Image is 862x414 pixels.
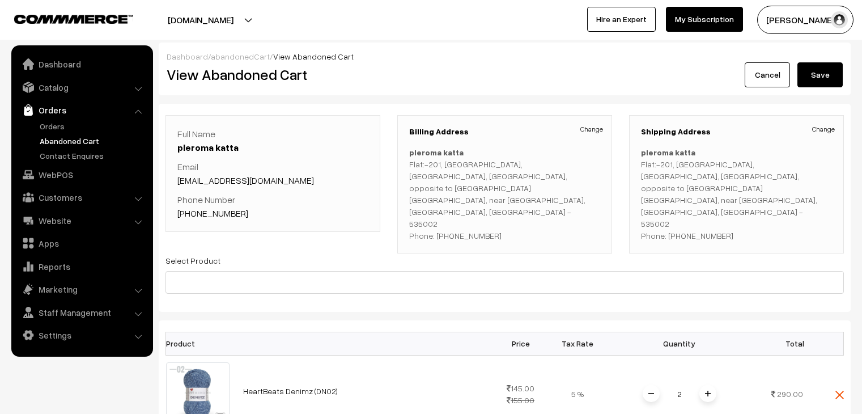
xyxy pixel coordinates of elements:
a: pleroma katta [177,142,239,153]
a: COMMMERCE [14,11,113,25]
p: Full Name [177,127,368,154]
a: Settings [14,325,149,345]
a: My Subscription [666,7,743,32]
a: Abandoned Cart [37,135,149,147]
a: [EMAIL_ADDRESS][DOMAIN_NAME] [177,175,314,186]
strike: 155.00 [507,395,534,405]
p: Flat:-201, [GEOGRAPHIC_DATA], [GEOGRAPHIC_DATA], [GEOGRAPHIC_DATA], opposite to [GEOGRAPHIC_DATA]... [409,146,600,242]
p: Flat:-201, [GEOGRAPHIC_DATA], [GEOGRAPHIC_DATA], [GEOGRAPHIC_DATA], opposite to [GEOGRAPHIC_DATA]... [641,146,832,242]
h3: Shipping Address [641,127,832,137]
img: COMMMERCE [14,15,133,23]
th: Product [166,332,236,355]
a: HeartBeats Denimz (DN02) [243,386,338,396]
p: Phone Number [177,193,368,220]
a: Contact Enquires [37,150,149,162]
a: Cancel [745,62,790,87]
th: Quantity [606,332,753,355]
span: 290.00 [777,389,803,399]
th: Total [753,332,810,355]
b: pleroma katta [409,147,464,157]
img: user [831,11,848,28]
button: [DOMAIN_NAME] [128,6,273,34]
a: Dashboard [14,54,149,74]
img: plusI [705,391,711,396]
a: Marketing [14,279,149,299]
h3: Billing Address [409,127,600,137]
a: Reports [14,256,149,277]
span: View Abandoned Cart [273,52,354,61]
a: Change [580,124,603,134]
h2: View Abandoned Cart [167,66,496,83]
a: Catalog [14,77,149,98]
b: pleroma katta [641,147,695,157]
img: close [835,391,844,399]
a: Hire an Expert [587,7,656,32]
a: Customers [14,187,149,208]
div: / / [167,50,843,62]
th: Tax Rate [549,332,606,355]
button: Save [797,62,843,87]
a: abandonedCart [211,52,270,61]
a: [PHONE_NUMBER] [177,208,248,219]
span: 5 % [571,389,584,399]
button: [PERSON_NAME]… [757,6,853,34]
a: WebPOS [14,164,149,185]
p: Email [177,160,368,187]
a: Website [14,210,149,231]
img: minus [648,391,654,396]
a: Orders [14,100,149,120]
a: Change [812,124,835,134]
a: Staff Management [14,302,149,323]
label: Select Product [165,255,220,267]
a: Orders [37,120,149,132]
th: Price [492,332,549,355]
a: Apps [14,233,149,254]
a: Dashboard [167,52,208,61]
